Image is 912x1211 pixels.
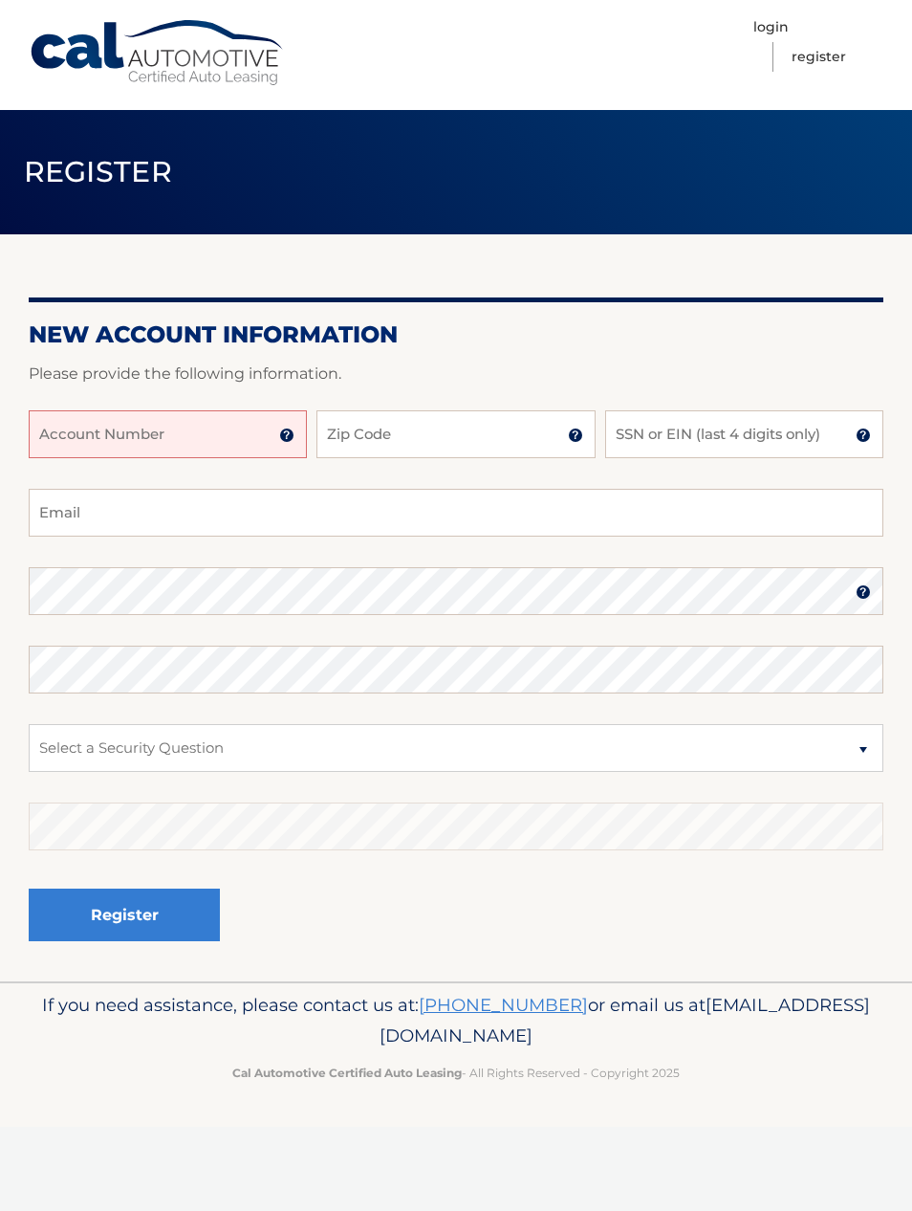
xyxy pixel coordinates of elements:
[232,1066,462,1080] strong: Cal Automotive Certified Auto Leasing
[792,42,846,72] a: Register
[380,994,870,1046] span: [EMAIL_ADDRESS][DOMAIN_NAME]
[29,1063,883,1083] p: - All Rights Reserved - Copyright 2025
[568,428,583,443] img: tooltip.svg
[856,584,871,600] img: tooltip.svg
[29,361,883,387] p: Please provide the following information.
[753,12,789,42] a: Login
[29,489,883,537] input: Email
[605,410,883,458] input: SSN or EIN (last 4 digits only)
[316,410,595,458] input: Zip Code
[29,889,220,941] button: Register
[29,990,883,1051] p: If you need assistance, please contact us at: or email us at
[29,320,883,349] h2: New Account Information
[29,19,287,87] a: Cal Automotive
[856,428,871,443] img: tooltip.svg
[29,410,307,458] input: Account Number
[419,994,588,1016] a: [PHONE_NUMBER]
[279,428,294,443] img: tooltip.svg
[24,154,173,189] span: Register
